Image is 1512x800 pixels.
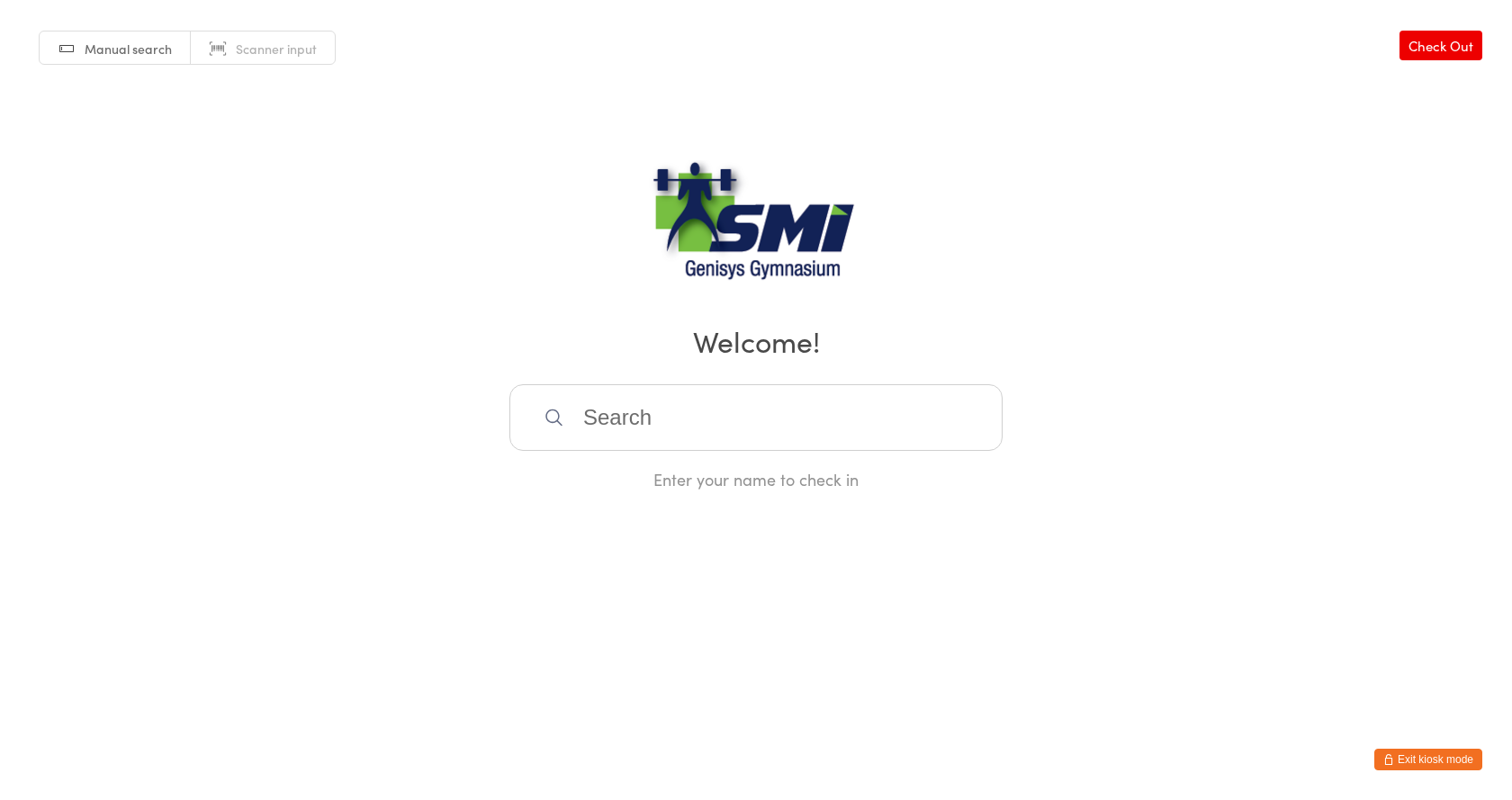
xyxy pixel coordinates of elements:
h2: Welcome! [18,320,1494,361]
button: Exit kiosk mode [1374,749,1482,770]
input: Search [509,384,1003,451]
span: Scanner input [236,40,317,58]
a: Check Out [1399,31,1482,60]
span: Manual search [85,40,172,58]
div: Enter your name to check in [509,468,1003,490]
img: Genisys Gym [643,160,868,295]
